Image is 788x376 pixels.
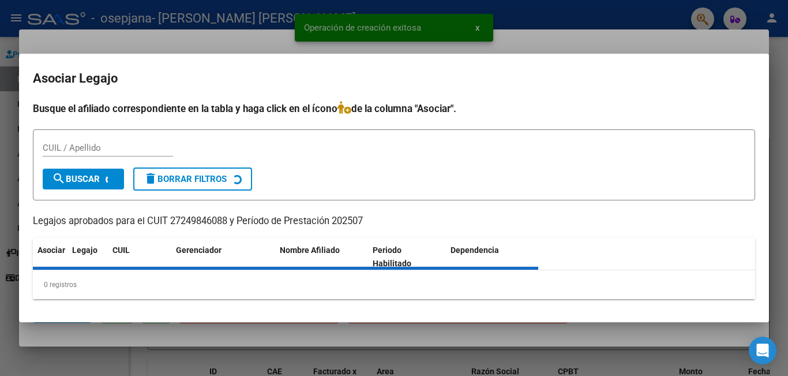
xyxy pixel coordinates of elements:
[171,238,275,276] datatable-header-cell: Gerenciador
[144,174,227,184] span: Borrar Filtros
[33,270,755,299] div: 0 registros
[52,172,66,185] mat-icon: search
[72,245,97,255] span: Legajo
[43,169,124,189] button: Buscar
[67,238,108,276] datatable-header-cell: Legajo
[451,245,499,255] span: Dependencia
[176,245,222,255] span: Gerenciador
[33,238,67,276] datatable-header-cell: Asociar
[133,167,252,191] button: Borrar Filtros
[52,174,100,184] span: Buscar
[144,172,157,185] mat-icon: delete
[275,238,368,276] datatable-header-cell: Nombre Afiliado
[280,245,340,255] span: Nombre Afiliado
[373,245,411,268] span: Periodo Habilitado
[446,238,539,276] datatable-header-cell: Dependencia
[368,238,446,276] datatable-header-cell: Periodo Habilitado
[108,238,171,276] datatable-header-cell: CUIL
[37,245,65,255] span: Asociar
[112,245,130,255] span: CUIL
[749,337,776,364] div: Open Intercom Messenger
[33,68,755,90] h2: Asociar Legajo
[33,101,755,116] h4: Busque el afiliado correspondiente en la tabla y haga click en el ícono de la columna "Asociar".
[33,214,755,229] p: Legajos aprobados para el CUIT 27249846088 y Período de Prestación 202507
